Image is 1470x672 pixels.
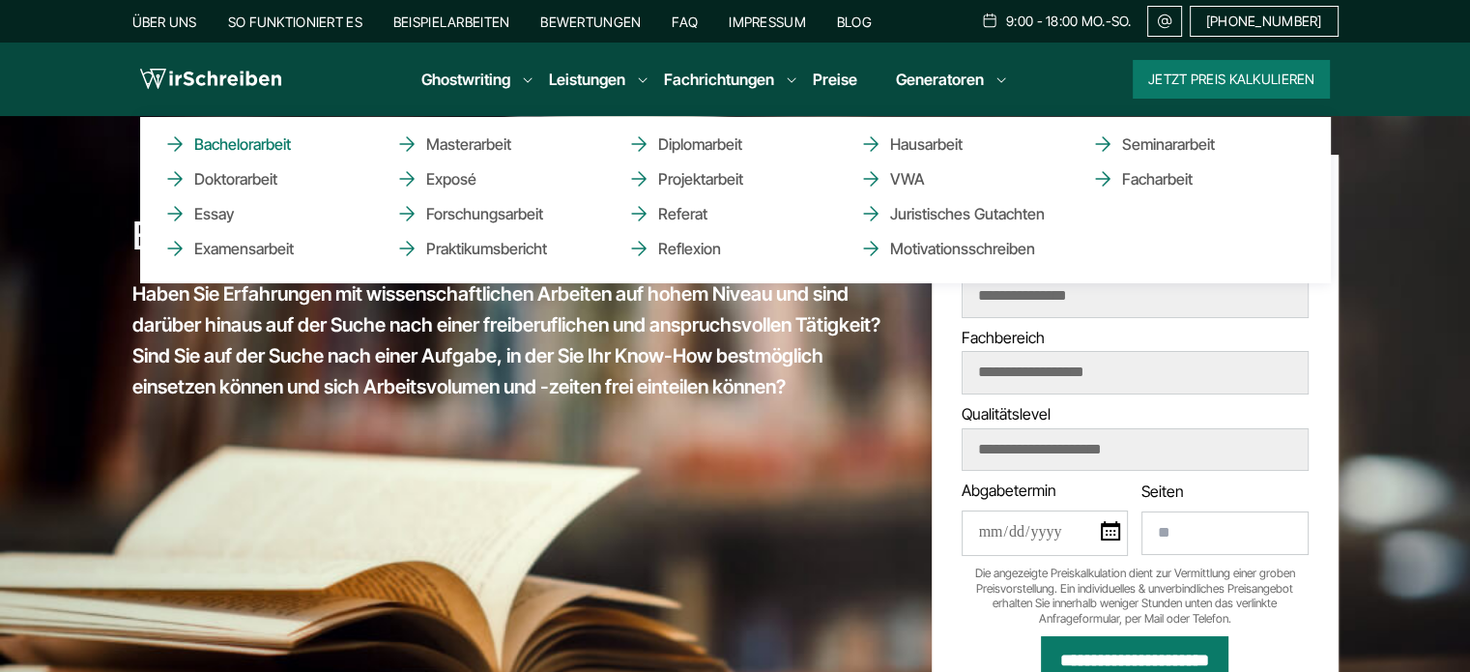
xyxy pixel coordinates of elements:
input: Abgabetermin [962,511,1128,556]
select: Leistung [963,276,1308,316]
a: Bachelorarbeit [163,132,357,156]
select: Qualitätslevel [963,429,1309,470]
a: Praktikumsbericht [395,237,589,260]
a: Referat [627,202,821,225]
label: Abgabetermin [962,481,1128,556]
img: Email [1156,14,1173,29]
a: Reflexion [627,237,821,260]
a: [PHONE_NUMBER] [1190,6,1339,37]
a: Examensarbeit [163,237,357,260]
a: Exposé [395,167,589,190]
img: Schedule [981,13,998,28]
span: Seiten [1141,482,1184,501]
a: Juristisches Gutachten [859,202,1052,225]
a: Motivationsschreiben [859,237,1052,260]
img: logo wirschreiben [140,65,281,94]
a: FAQ [672,14,698,30]
a: Blog [837,14,872,30]
a: Masterarbeit [395,132,589,156]
a: VWA [859,167,1052,190]
div: Haben Sie Erfahrungen mit wissenschaftlichen Arbeiten auf hohem Niveau und sind darüber hinaus au... [132,278,893,402]
a: Essay [163,202,357,225]
a: So funktioniert es [228,14,362,30]
a: Doktorarbeit [163,167,357,190]
select: Fachbereich [963,352,1308,393]
label: Leistung [962,250,1309,317]
a: Diplomarbeit [627,132,821,156]
a: Hausarbeit [859,132,1052,156]
a: Generatoren [896,68,984,91]
a: Forschungsarbeit [395,202,589,225]
span: [PHONE_NUMBER] [1206,14,1322,29]
button: Jetzt Preis kalkulieren [1133,60,1330,99]
a: Seminararbeit [1091,132,1284,156]
label: Qualitätslevel [962,404,1309,471]
a: Ghostwriting [421,68,510,91]
div: Die angezeigte Preiskalkulation dient zur Vermittlung einer groben Preisvorstellung. Ein individu... [962,566,1309,626]
a: Über uns [132,14,197,30]
a: Bewertungen [540,14,641,30]
a: Preise [813,70,857,89]
a: Facharbeit [1091,167,1284,190]
a: Beispielarbeiten [393,14,509,30]
a: Projektarbeit [627,167,821,190]
a: Impressum [729,14,806,30]
span: 9:00 - 18:00 Mo.-So. [1006,14,1132,29]
a: Leistungen [549,68,625,91]
label: Fachbereich [962,328,1309,394]
a: Fachrichtungen [664,68,774,91]
h1: Blog | [DOMAIN_NAME] [132,213,893,259]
